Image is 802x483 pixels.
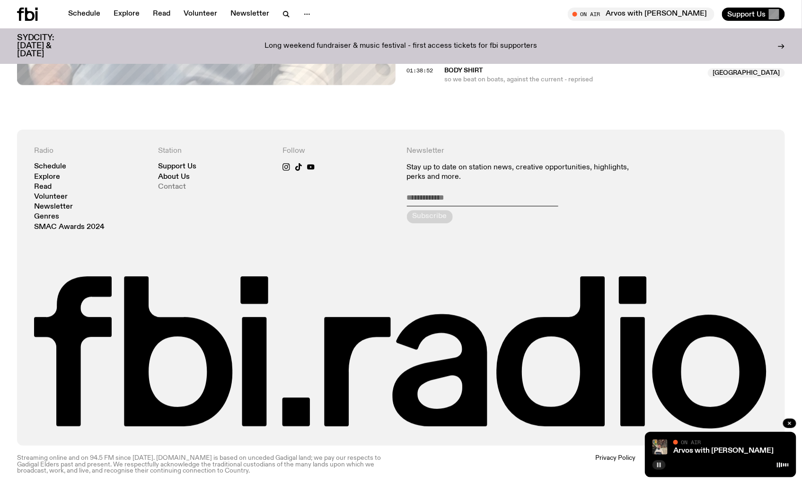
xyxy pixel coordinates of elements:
a: Read [34,184,52,191]
a: Volunteer [178,8,223,21]
a: Arvos with [PERSON_NAME] [673,447,774,455]
a: SMAC Awards 2024 [34,224,105,231]
a: Support Us [159,163,197,170]
a: Newsletter [34,203,73,211]
a: Newsletter [225,8,275,21]
p: Stay up to date on station news, creative opportunities, highlights, perks and more. [407,163,644,181]
span: body shirt [445,67,484,74]
span: so we beat on boats, against the current - reprised [445,75,703,84]
button: On AirArvos with [PERSON_NAME] [568,8,714,21]
p: Streaming online and on 94.5 FM since [DATE]. [DOMAIN_NAME] is based on unceded Gadigal land; we ... [17,455,396,474]
a: Explore [34,174,60,181]
a: Schedule [34,163,66,170]
a: Genres [34,213,59,220]
span: 01:38:52 [407,67,433,74]
span: On Air [681,439,701,445]
a: Privacy Policy [595,455,635,474]
a: Contact [159,184,186,191]
button: Subscribe [407,210,453,223]
a: About Us [159,174,190,181]
p: Long weekend fundraiser & music festival - first access tickets for fbi supporters [265,42,538,51]
h4: Follow [282,147,396,156]
a: Explore [108,8,145,21]
h4: Radio [34,147,147,156]
h4: Newsletter [407,147,644,156]
span: [GEOGRAPHIC_DATA] [708,68,785,78]
h4: Station [159,147,272,156]
h3: SYDCITY: [DATE] & [DATE] [17,34,78,58]
a: Volunteer [34,193,68,201]
button: Support Us [722,8,785,21]
span: Support Us [728,10,766,18]
a: Schedule [62,8,106,21]
a: Read [147,8,176,21]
